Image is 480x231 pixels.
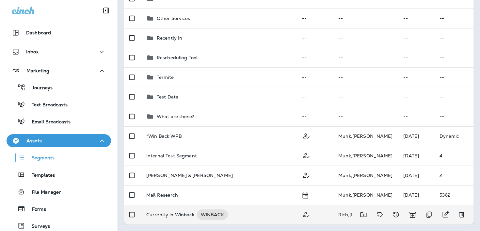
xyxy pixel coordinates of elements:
[26,68,49,73] p: Marketing
[434,166,473,185] td: 2
[333,146,398,166] td: Munk , [PERSON_NAME]
[297,107,333,126] td: --
[398,185,434,205] td: [DATE]
[302,152,311,158] span: Customer Only
[302,192,309,198] span: Schedule
[333,166,398,185] td: Munk , [PERSON_NAME]
[434,146,473,166] td: 4
[25,172,55,179] p: Templates
[302,133,311,138] span: Customer Only
[146,173,233,178] p: [PERSON_NAME] & [PERSON_NAME]
[333,87,398,107] td: --
[439,208,452,221] button: Edit
[97,4,115,17] button: Collapse Sidebar
[373,208,386,221] button: Add tags
[25,206,46,213] p: Forms
[7,134,111,147] button: Assets
[302,211,311,217] span: Customer Only
[157,114,194,119] p: What are these?
[25,189,61,196] p: File Manager
[398,107,434,126] td: --
[7,45,111,58] button: Inbox
[398,67,434,87] td: --
[398,126,434,146] td: [DATE]
[26,49,39,54] p: Inbox
[333,126,398,146] td: Munk , [PERSON_NAME]
[333,67,398,87] td: --
[25,85,53,91] p: Journeys
[302,172,311,178] span: Customer Only
[333,9,398,28] td: --
[7,26,111,39] button: Dashboard
[297,9,333,28] td: --
[7,168,111,182] button: Templates
[297,87,333,107] td: --
[297,48,333,67] td: --
[434,28,473,48] td: --
[7,98,111,111] button: Text Broadcasts
[398,9,434,28] td: --
[146,192,178,198] p: Mail Research
[26,30,51,35] p: Dashboard
[146,133,182,139] p: *Win Back WPB
[197,211,228,218] span: WINBACK
[297,67,333,87] td: --
[7,64,111,77] button: Marketing
[423,208,436,221] button: Duplicate Segment
[434,87,473,107] td: --
[157,94,178,99] p: Test Data
[333,185,398,205] td: Munk , [PERSON_NAME]
[398,146,434,166] td: [DATE]
[7,80,111,94] button: Journeys
[406,208,419,221] button: Archive
[157,55,198,60] p: Rescheduling Tool
[455,208,468,221] button: Delete
[434,107,473,126] td: --
[398,166,434,185] td: [DATE]
[25,119,71,125] p: Email Broadcasts
[398,87,434,107] td: --
[434,9,473,28] td: --
[25,102,68,108] p: Text Broadcasts
[146,209,194,220] p: Currently in Winback
[7,185,111,199] button: File Manager
[434,185,473,205] td: 5362
[434,67,473,87] td: --
[197,209,228,220] div: WINBACK
[333,205,398,224] td: Rich , [PERSON_NAME]
[434,126,473,146] td: Dynamic
[398,28,434,48] td: --
[434,48,473,67] td: --
[7,115,111,128] button: Email Broadcasts
[7,202,111,216] button: Forms
[297,28,333,48] td: --
[157,35,183,41] p: Recently In
[333,28,398,48] td: --
[146,153,197,158] p: Internal Test Segment
[7,151,111,165] button: Segments
[25,223,50,230] p: Surveys
[25,155,55,162] p: Segments
[26,138,42,143] p: Assets
[157,16,190,21] p: Other Services
[333,107,398,126] td: --
[398,48,434,67] td: --
[390,208,403,221] button: View Changelog
[333,48,398,67] td: --
[157,75,174,80] p: Termite
[357,208,370,221] button: Move to folder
